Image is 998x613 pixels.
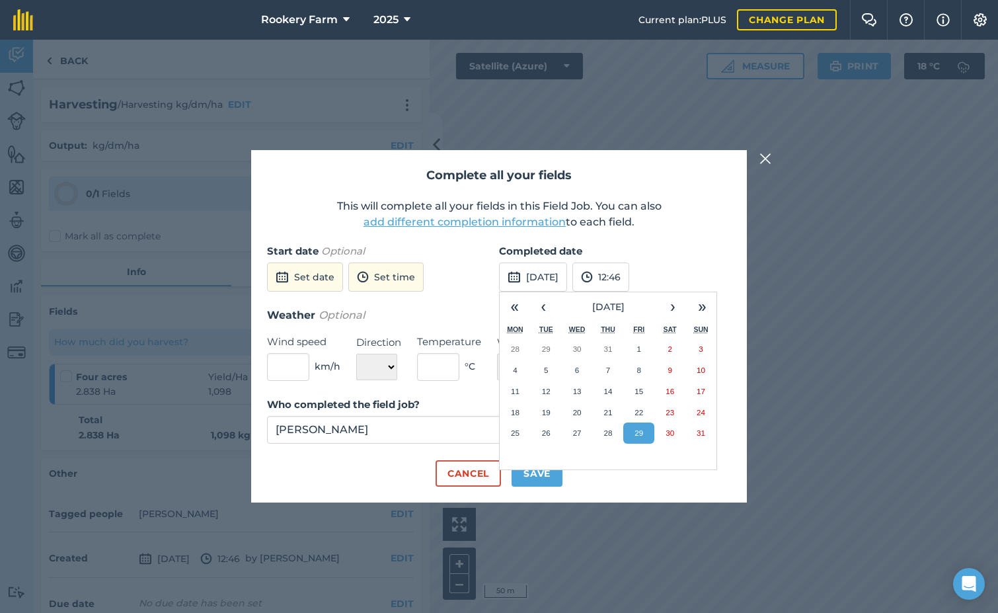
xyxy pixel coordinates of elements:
abbr: Thursday [601,325,615,333]
em: Optional [319,309,365,321]
strong: Who completed the field job? [267,398,420,411]
abbr: Monday [507,325,523,333]
abbr: 3 August 2025 [699,345,703,353]
abbr: Sunday [693,325,708,333]
button: add different completion information [364,214,566,230]
abbr: 31 August 2025 [697,429,705,437]
button: 18 August 2025 [500,402,531,423]
button: 30 July 2025 [562,339,593,360]
abbr: 10 August 2025 [697,366,705,374]
button: Cancel [436,460,501,487]
abbr: 6 August 2025 [575,366,579,374]
span: Rookery Farm [261,12,338,28]
button: 24 August 2025 [685,402,716,423]
em: Optional [321,245,365,257]
button: 6 August 2025 [562,360,593,381]
h2: Complete all your fields [267,166,731,185]
button: 31 August 2025 [685,423,716,444]
button: 29 July 2025 [531,339,562,360]
abbr: 17 August 2025 [697,387,705,395]
button: 20 August 2025 [562,402,593,423]
abbr: 9 August 2025 [668,366,672,374]
abbr: 30 August 2025 [666,429,674,437]
button: 14 August 2025 [593,381,624,402]
abbr: 28 July 2025 [511,345,519,353]
abbr: 28 August 2025 [603,429,612,437]
button: 23 August 2025 [654,402,685,423]
div: Open Intercom Messenger [953,568,985,600]
img: svg+xml;base64,PD94bWwgdmVyc2lvbj0iMS4wIiBlbmNvZGluZz0idXRmLTgiPz4KPCEtLSBHZW5lcmF0b3I6IEFkb2JlIE... [508,269,521,285]
img: svg+xml;base64,PD94bWwgdmVyc2lvbj0iMS4wIiBlbmNvZGluZz0idXRmLTgiPz4KPCEtLSBHZW5lcmF0b3I6IEFkb2JlIE... [357,269,369,285]
strong: Start date [267,245,319,257]
abbr: 2 August 2025 [668,345,672,353]
span: [DATE] [592,301,625,313]
abbr: 15 August 2025 [634,387,643,395]
button: [DATE] [499,263,567,292]
p: This will complete all your fields in this Field Job. You can also to each field. [267,198,731,230]
button: 28 August 2025 [593,423,624,444]
abbr: 27 August 2025 [573,429,582,437]
abbr: 20 August 2025 [573,408,582,417]
label: Wind speed [267,334,340,350]
strong: Completed date [499,245,582,257]
abbr: 31 July 2025 [603,345,612,353]
abbr: 11 August 2025 [511,387,519,395]
img: svg+xml;base64,PD94bWwgdmVyc2lvbj0iMS4wIiBlbmNvZGluZz0idXRmLTgiPz4KPCEtLSBHZW5lcmF0b3I6IEFkb2JlIE... [581,269,593,285]
button: 17 August 2025 [685,381,716,402]
abbr: Friday [633,325,644,333]
button: 29 August 2025 [623,423,654,444]
button: ‹ [529,292,558,321]
button: 30 August 2025 [654,423,685,444]
abbr: 24 August 2025 [697,408,705,417]
button: Set time [348,263,424,292]
abbr: 14 August 2025 [603,387,612,395]
label: Direction [356,335,401,350]
span: ° C [465,359,475,374]
label: Weather [497,335,562,350]
button: 10 August 2025 [685,360,716,381]
abbr: 12 August 2025 [542,387,551,395]
button: Save [512,460,562,487]
a: Change plan [737,9,837,30]
img: Two speech bubbles overlapping with the left bubble in the forefront [861,13,877,26]
button: 7 August 2025 [593,360,624,381]
span: Current plan : PLUS [638,13,726,27]
button: 1 August 2025 [623,339,654,360]
span: km/h [315,359,340,374]
img: fieldmargin Logo [13,9,33,30]
abbr: 13 August 2025 [573,387,582,395]
abbr: 16 August 2025 [666,387,674,395]
button: » [687,292,716,321]
abbr: 19 August 2025 [542,408,551,417]
button: 16 August 2025 [654,381,685,402]
abbr: 30 July 2025 [573,345,582,353]
button: 25 August 2025 [500,423,531,444]
button: 19 August 2025 [531,402,562,423]
abbr: 18 August 2025 [511,408,519,417]
button: 4 August 2025 [500,360,531,381]
button: 2 August 2025 [654,339,685,360]
abbr: Saturday [664,325,677,333]
h3: Weather [267,307,731,324]
button: 11 August 2025 [500,381,531,402]
button: 5 August 2025 [531,360,562,381]
button: 12 August 2025 [531,381,562,402]
button: 9 August 2025 [654,360,685,381]
abbr: 29 July 2025 [542,345,551,353]
button: › [658,292,687,321]
abbr: 22 August 2025 [634,408,643,417]
abbr: 4 August 2025 [513,366,517,374]
button: 28 July 2025 [500,339,531,360]
button: 3 August 2025 [685,339,716,360]
abbr: 25 August 2025 [511,429,519,437]
button: 12:46 [572,263,629,292]
button: « [500,292,529,321]
abbr: 26 August 2025 [542,429,551,437]
label: Temperature [417,334,481,350]
img: A question mark icon [898,13,914,26]
abbr: Tuesday [539,325,553,333]
abbr: 7 August 2025 [606,366,610,374]
abbr: 29 August 2025 [634,429,643,437]
abbr: 5 August 2025 [544,366,548,374]
span: 2025 [373,12,399,28]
